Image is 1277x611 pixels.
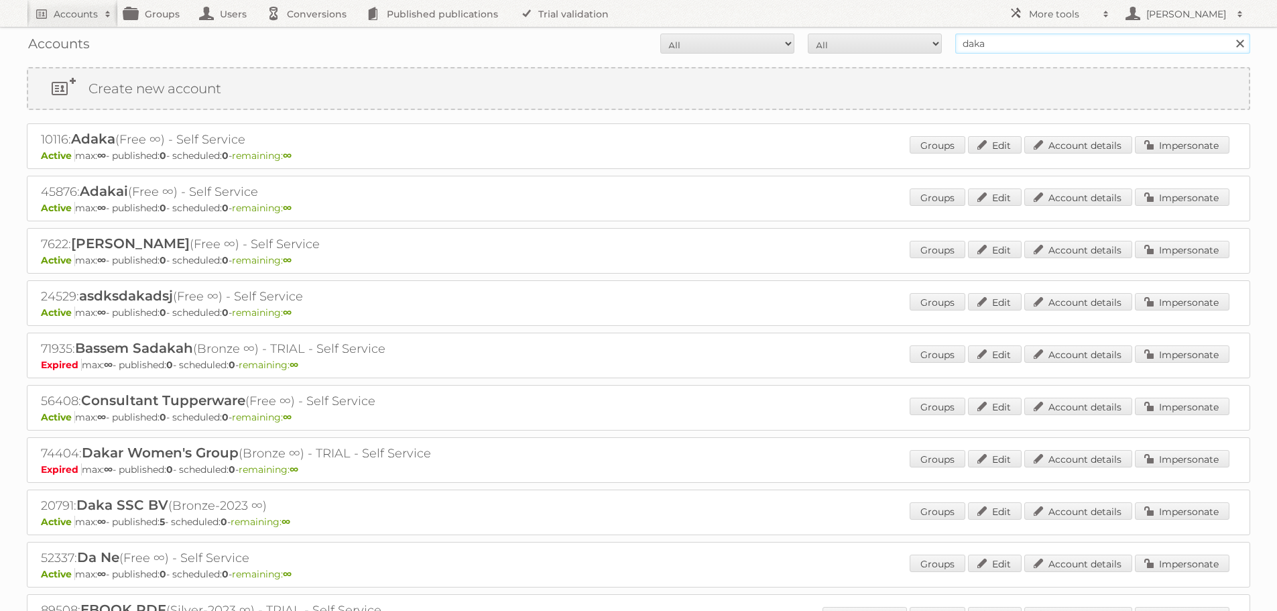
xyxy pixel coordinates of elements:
[41,202,75,214] span: Active
[968,345,1022,363] a: Edit
[97,150,106,162] strong: ∞
[232,150,292,162] span: remaining:
[41,150,1236,162] p: max: - published: - scheduled: -
[283,254,292,266] strong: ∞
[910,188,965,206] a: Groups
[229,463,235,476] strong: 0
[71,131,115,147] span: Adaka
[97,516,106,528] strong: ∞
[968,241,1022,258] a: Edit
[1135,293,1229,311] a: Impersonate
[910,398,965,415] a: Groups
[41,150,75,162] span: Active
[1024,502,1132,520] a: Account details
[968,188,1022,206] a: Edit
[41,202,1236,214] p: max: - published: - scheduled: -
[910,241,965,258] a: Groups
[222,307,229,319] strong: 0
[166,463,173,476] strong: 0
[1024,450,1132,467] a: Account details
[28,68,1249,109] a: Create new account
[232,307,292,319] span: remaining:
[41,359,1236,371] p: max: - published: - scheduled: -
[222,254,229,266] strong: 0
[41,392,510,410] h2: 56408: (Free ∞) - Self Service
[1135,450,1229,467] a: Impersonate
[41,497,510,514] h2: 20791: (Bronze-2023 ∞)
[1024,136,1132,154] a: Account details
[283,411,292,423] strong: ∞
[41,463,82,476] span: Expired
[1024,293,1132,311] a: Account details
[80,183,128,199] span: Adakai
[1135,345,1229,363] a: Impersonate
[41,235,510,253] h2: 7622: (Free ∞) - Self Service
[232,568,292,580] span: remaining:
[77,549,119,565] span: Da Ne
[97,254,106,266] strong: ∞
[54,7,98,21] h2: Accounts
[232,254,292,266] span: remaining:
[104,463,113,476] strong: ∞
[910,450,965,467] a: Groups
[283,202,292,214] strong: ∞
[81,392,245,408] span: Consultant Tupperware
[910,555,965,572] a: Groups
[41,183,510,201] h2: 45876: (Free ∞) - Self Service
[222,202,229,214] strong: 0
[283,568,292,580] strong: ∞
[968,555,1022,572] a: Edit
[104,359,113,371] strong: ∞
[282,516,290,528] strong: ∞
[41,131,510,148] h2: 10116: (Free ∞) - Self Service
[41,568,1236,580] p: max: - published: - scheduled: -
[160,307,166,319] strong: 0
[97,202,106,214] strong: ∞
[232,202,292,214] span: remaining:
[232,411,292,423] span: remaining:
[290,359,298,371] strong: ∞
[79,288,173,304] span: asdksdakadsj
[221,516,227,528] strong: 0
[160,150,166,162] strong: 0
[41,411,75,423] span: Active
[222,150,229,162] strong: 0
[160,516,165,528] strong: 5
[41,516,75,528] span: Active
[41,340,510,357] h2: 71935: (Bronze ∞) - TRIAL - Self Service
[41,288,510,305] h2: 24529: (Free ∞) - Self Service
[1024,398,1132,415] a: Account details
[910,293,965,311] a: Groups
[1135,555,1229,572] a: Impersonate
[1135,136,1229,154] a: Impersonate
[1029,7,1096,21] h2: More tools
[97,568,106,580] strong: ∞
[239,463,298,476] span: remaining:
[968,293,1022,311] a: Edit
[222,411,229,423] strong: 0
[910,502,965,520] a: Groups
[41,463,1236,476] p: max: - published: - scheduled: -
[41,549,510,567] h2: 52337: (Free ∞) - Self Service
[222,568,229,580] strong: 0
[910,136,965,154] a: Groups
[290,463,298,476] strong: ∞
[82,445,239,461] span: Dakar Women's Group
[968,398,1022,415] a: Edit
[41,445,510,462] h2: 74404: (Bronze ∞) - TRIAL - Self Service
[1135,241,1229,258] a: Impersonate
[41,359,82,371] span: Expired
[1024,188,1132,206] a: Account details
[76,497,168,513] span: Daka SSC BV
[97,411,106,423] strong: ∞
[1135,188,1229,206] a: Impersonate
[283,150,292,162] strong: ∞
[968,136,1022,154] a: Edit
[41,307,1236,319] p: max: - published: - scheduled: -
[968,502,1022,520] a: Edit
[1024,555,1132,572] a: Account details
[1024,345,1132,363] a: Account details
[97,307,106,319] strong: ∞
[1024,241,1132,258] a: Account details
[41,411,1236,423] p: max: - published: - scheduled: -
